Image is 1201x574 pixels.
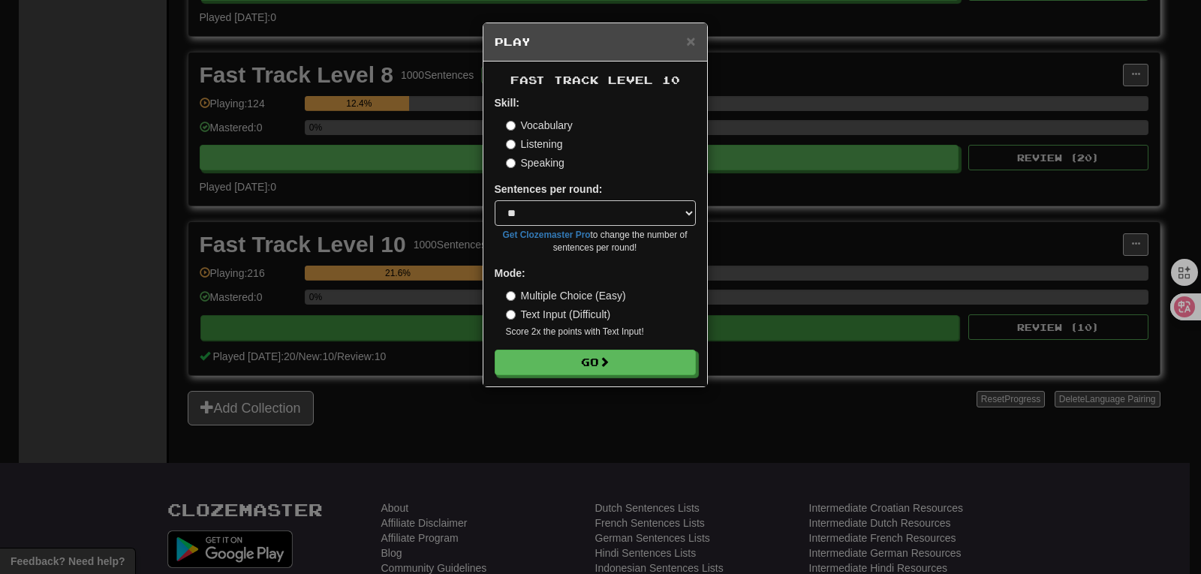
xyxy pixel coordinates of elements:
[506,307,611,322] label: Text Input (Difficult)
[506,326,696,338] small: Score 2x the points with Text Input !
[503,230,591,240] a: Get Clozemaster Pro
[506,288,626,303] label: Multiple Choice (Easy)
[495,229,696,254] small: to change the number of sentences per round!
[506,310,516,320] input: Text Input (Difficult)
[506,155,564,170] label: Speaking
[506,137,563,152] label: Listening
[506,291,516,301] input: Multiple Choice (Easy)
[495,267,525,279] strong: Mode:
[506,140,516,149] input: Listening
[686,33,695,49] button: Close
[495,350,696,375] button: Go
[495,35,696,50] h5: Play
[510,74,680,86] span: Fast Track Level 10
[506,121,516,131] input: Vocabulary
[506,118,573,133] label: Vocabulary
[495,97,519,109] strong: Skill:
[506,158,516,168] input: Speaking
[686,32,695,50] span: ×
[495,182,603,197] label: Sentences per round:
